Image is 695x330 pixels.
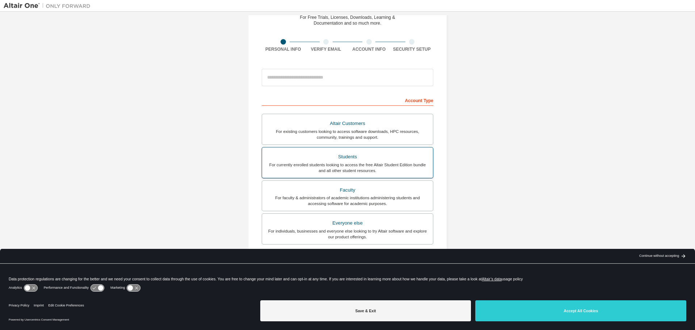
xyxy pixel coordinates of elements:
div: For faculty & administrators of academic institutions administering students and accessing softwa... [266,195,429,206]
div: Account Info [347,46,391,52]
div: Altair Customers [266,118,429,129]
div: For Free Trials, Licenses, Downloads, Learning & Documentation and so much more. [300,14,395,26]
div: Everyone else [266,218,429,228]
div: Account Type [262,94,433,106]
div: Faculty [266,185,429,195]
div: Students [266,152,429,162]
div: Personal Info [262,46,305,52]
div: Verify Email [305,46,348,52]
div: Security Setup [391,46,434,52]
img: Altair One [4,2,94,9]
div: For currently enrolled students looking to access the free Altair Student Edition bundle and all ... [266,162,429,174]
div: For existing customers looking to access software downloads, HPC resources, community, trainings ... [266,129,429,140]
div: For individuals, businesses and everyone else looking to try Altair software and explore our prod... [266,228,429,240]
